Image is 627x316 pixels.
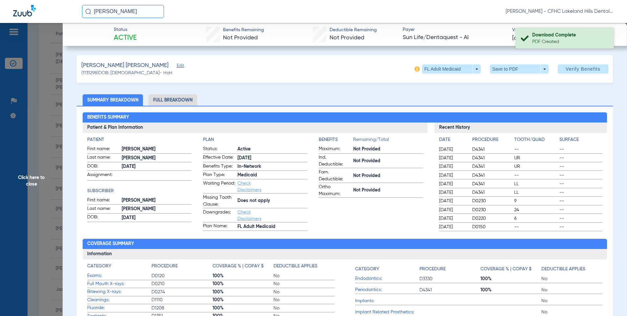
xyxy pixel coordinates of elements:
h4: Surface [559,136,602,143]
span: D4341 [472,146,512,153]
span: -- [559,207,602,213]
h4: Subscriber [87,188,192,194]
span: No [273,281,334,287]
span: 100% [480,287,541,293]
div: Download Complete [532,32,608,38]
span: No [273,305,334,311]
h2: Coverage Summary [83,239,607,249]
span: -- [559,198,602,204]
h4: Benefits [319,136,353,143]
span: D4341 [472,155,512,161]
span: -- [559,155,602,161]
a: Check Disclaimers [237,181,261,192]
span: No [541,298,602,304]
span: DOB: [87,163,119,171]
span: [DATE] [439,146,467,153]
app-breakdown-title: Date [439,136,467,146]
span: [DATE] [122,214,192,221]
span: Waiting Period: [203,180,235,193]
a: Check Disclaimers [237,210,261,221]
span: Assignment: [87,171,119,180]
span: Not Provided [353,172,423,179]
span: No [273,297,334,303]
span: Verify Benefits [566,66,600,72]
app-breakdown-title: Coverage % | Copay $ [480,263,541,275]
span: [DATE] [439,215,467,222]
span: No [541,287,602,293]
button: FL Adult Medicaid [422,64,481,74]
h4: Category [355,266,379,273]
button: Verify Benefits [558,64,608,74]
span: Missing Tooth Clause: [203,194,235,208]
span: First name: [87,197,119,205]
span: Not Provided [223,35,258,41]
h3: Information [83,249,607,260]
app-breakdown-title: Deductible Applies [273,263,334,272]
span: Active [114,34,137,43]
span: [PERSON_NAME] [122,155,192,162]
app-breakdown-title: Procedure [152,263,212,272]
span: Implants: [355,298,419,305]
h4: Procedure [419,266,446,273]
span: Benefits Remaining [223,27,264,34]
span: [DATE] [439,189,467,196]
span: -- [559,181,602,187]
span: Status: [203,146,235,153]
span: Active [237,146,307,153]
span: Implant Related Prosthetics: [355,309,419,316]
span: Effective Date: [203,154,235,162]
img: info-icon [415,66,420,72]
span: 6 [514,215,557,222]
span: 24 [514,207,557,213]
h4: Coverage % | Copay $ [212,263,264,270]
img: Search Icon [85,9,91,14]
app-breakdown-title: Procedure [472,136,512,146]
span: No [273,289,334,295]
span: Last name: [87,205,119,213]
span: LL [514,189,557,196]
span: Benefits Type: [203,163,235,171]
span: -- [514,224,557,230]
button: Save to PDF [490,64,549,74]
img: Zuub Logo [13,5,36,16]
span: 100% [212,281,273,287]
span: [DATE] [439,224,467,230]
span: D4341 [472,189,512,196]
span: [DATE] [439,198,467,204]
span: Plan Name: [203,223,235,231]
span: Ind. Deductible: [319,154,351,168]
span: D4341 [472,181,512,187]
span: [DATE] [439,163,467,170]
app-breakdown-title: Tooth/Quad [514,136,557,146]
app-breakdown-title: Benefits [319,136,353,146]
li: Full Breakdown [149,94,197,106]
span: UR [514,163,557,170]
h4: Coverage % | Copay $ [480,266,532,273]
span: D1110 [152,297,212,303]
span: Not Provided [353,158,423,165]
h4: Patient [87,136,192,143]
span: Fluoride: [87,305,152,311]
span: Periodontics: [355,286,419,293]
span: Bitewing X-rays: [87,288,152,295]
span: Not Provided [353,146,423,153]
span: [PERSON_NAME] [122,197,192,204]
h4: Plan [203,136,307,143]
span: Endodontics: [355,275,419,282]
span: Cleanings: [87,297,152,304]
iframe: Chat Widget [594,284,627,316]
span: Status [114,26,137,33]
span: D4341 [419,287,480,293]
span: [DATE] [439,155,467,161]
h4: Deductible Applies [541,266,585,273]
h4: Tooth/Quad [514,136,557,143]
span: D1208 [152,305,212,311]
span: [DATE] [122,163,192,170]
span: -- [514,172,557,179]
span: First name: [87,146,119,153]
span: Does not apply [237,197,307,204]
